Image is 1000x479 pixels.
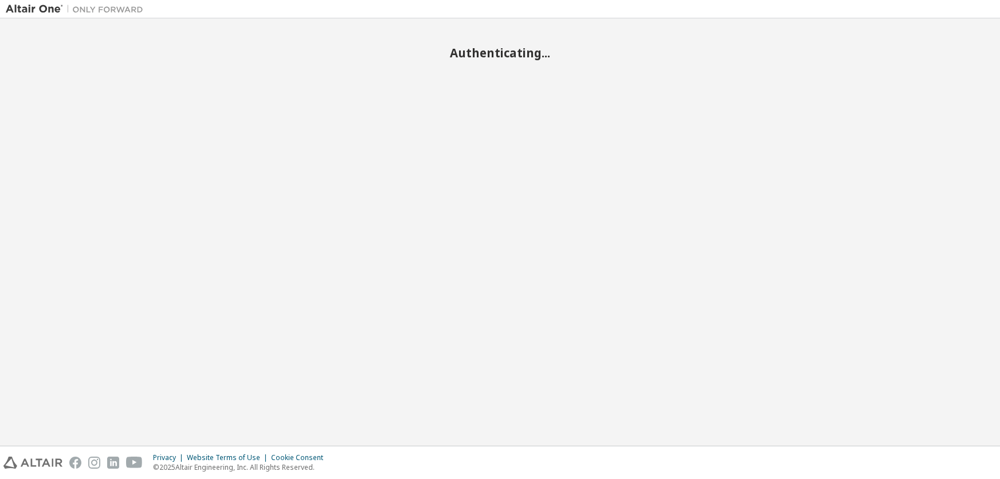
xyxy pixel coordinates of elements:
[107,457,119,469] img: linkedin.svg
[126,457,143,469] img: youtube.svg
[271,453,330,462] div: Cookie Consent
[88,457,100,469] img: instagram.svg
[69,457,81,469] img: facebook.svg
[153,453,187,462] div: Privacy
[6,3,149,15] img: Altair One
[187,453,271,462] div: Website Terms of Use
[3,457,62,469] img: altair_logo.svg
[153,462,330,472] p: © 2025 Altair Engineering, Inc. All Rights Reserved.
[6,45,994,60] h2: Authenticating...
